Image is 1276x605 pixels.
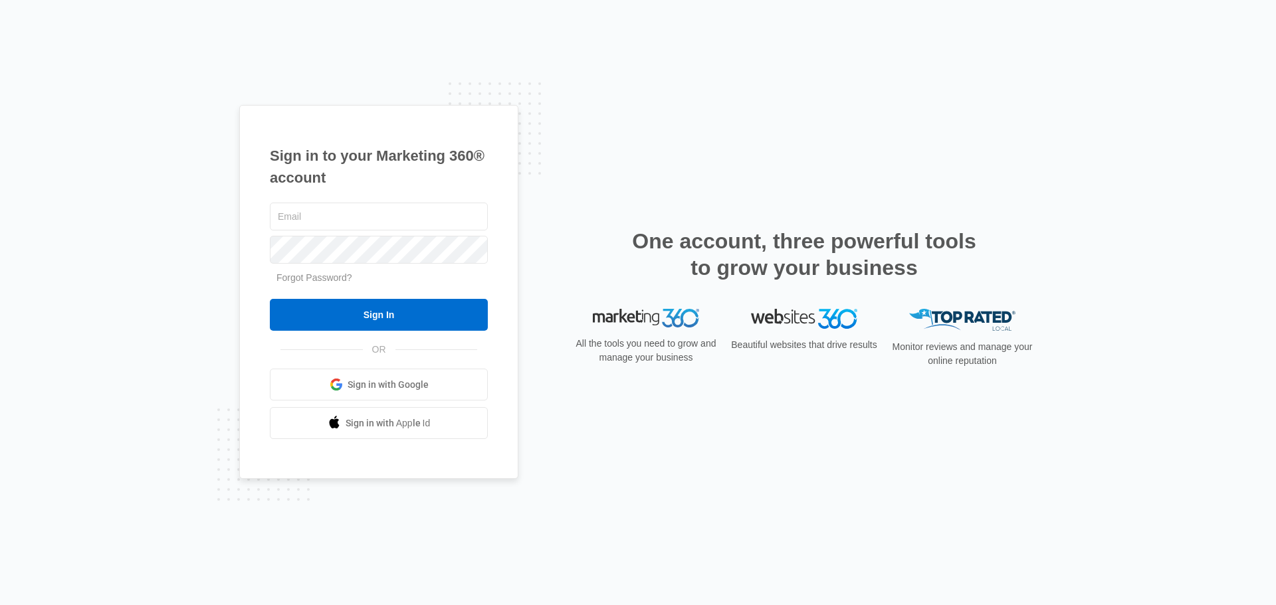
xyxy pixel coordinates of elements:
[270,145,488,189] h1: Sign in to your Marketing 360® account
[572,337,720,365] p: All the tools you need to grow and manage your business
[270,407,488,439] a: Sign in with Apple Id
[751,309,857,328] img: Websites 360
[348,378,429,392] span: Sign in with Google
[628,228,980,281] h2: One account, three powerful tools to grow your business
[363,343,395,357] span: OR
[888,340,1037,368] p: Monitor reviews and manage your online reputation
[276,272,352,283] a: Forgot Password?
[270,299,488,331] input: Sign In
[270,369,488,400] a: Sign in with Google
[909,309,1015,331] img: Top Rated Local
[593,309,699,327] img: Marketing 360
[346,416,431,430] span: Sign in with Apple Id
[270,203,488,230] input: Email
[730,338,879,352] p: Beautiful websites that drive results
